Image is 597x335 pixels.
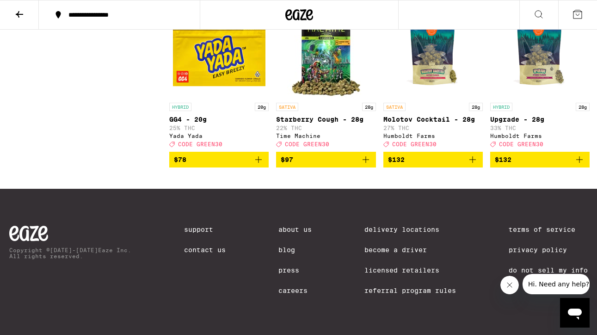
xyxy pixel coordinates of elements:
[169,152,269,167] button: Add to bag
[280,6,372,98] img: Time Machine - Starberry Cough - 28g
[173,6,265,98] img: Yada Yada - GG4 - 20g
[174,156,186,163] span: $78
[509,246,588,254] a: Privacy Policy
[490,6,590,152] a: Open page for Upgrade - 28g from Humboldt Farms
[276,103,298,111] p: SATIVA
[560,298,590,328] iframe: Button to launch messaging window
[383,6,483,152] a: Open page for Molotov Cocktail - 28g from Humboldt Farms
[278,267,312,274] a: Press
[169,133,269,139] div: Yada Yada
[255,103,269,111] p: 20g
[285,141,329,147] span: CODE GREEN30
[388,156,405,163] span: $132
[383,152,483,167] button: Add to bag
[490,152,590,167] button: Add to bag
[383,116,483,123] p: Molotov Cocktail - 28g
[490,116,590,123] p: Upgrade - 28g
[364,246,456,254] a: Become a Driver
[490,125,590,131] p: 33% THC
[576,103,590,111] p: 28g
[278,287,312,294] a: Careers
[383,125,483,131] p: 27% THC
[278,246,312,254] a: Blog
[495,156,511,163] span: $132
[169,125,269,131] p: 25% THC
[276,152,375,167] button: Add to bag
[281,156,293,163] span: $97
[493,6,586,98] img: Humboldt Farms - Upgrade - 28g
[362,103,376,111] p: 28g
[276,125,375,131] p: 22% THC
[509,226,588,233] a: Terms of Service
[276,133,375,139] div: Time Machine
[490,133,590,139] div: Humboldt Farms
[364,267,456,274] a: Licensed Retailers
[392,141,437,147] span: CODE GREEN30
[276,6,375,152] a: Open page for Starberry Cough - 28g from Time Machine
[278,226,312,233] a: About Us
[469,103,483,111] p: 28g
[184,226,226,233] a: Support
[276,116,375,123] p: Starberry Cough - 28g
[169,103,191,111] p: HYBRID
[387,6,479,98] img: Humboldt Farms - Molotov Cocktail - 28g
[178,141,222,147] span: CODE GREEN30
[490,103,512,111] p: HYBRID
[383,133,483,139] div: Humboldt Farms
[364,226,456,233] a: Delivery Locations
[169,6,269,152] a: Open page for GG4 - 20g from Yada Yada
[500,276,519,294] iframe: Close message
[364,287,456,294] a: Referral Program Rules
[9,247,131,259] p: Copyright © [DATE]-[DATE] Eaze Inc. All rights reserved.
[523,274,590,294] iframe: Message from company
[509,267,588,274] a: Do Not Sell My Info
[169,116,269,123] p: GG4 - 20g
[499,141,543,147] span: CODE GREEN30
[383,103,406,111] p: SATIVA
[184,246,226,254] a: Contact Us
